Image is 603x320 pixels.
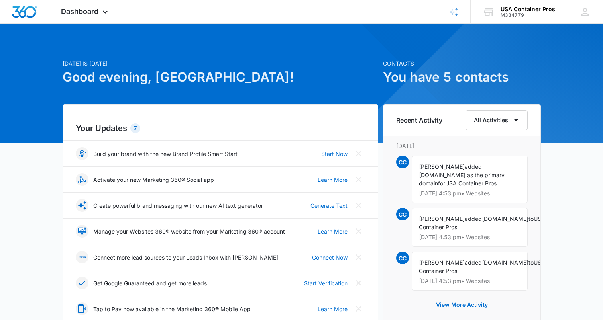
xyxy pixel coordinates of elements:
[396,252,409,264] span: CC
[352,147,365,160] button: Close
[396,142,528,150] p: [DATE]
[419,234,521,240] p: [DATE] 4:53 pm • Websites
[501,6,555,12] div: account name
[465,215,482,222] span: added
[318,305,348,313] a: Learn More
[482,215,528,222] span: [DOMAIN_NAME]
[352,173,365,186] button: Close
[428,295,496,314] button: View More Activity
[61,7,98,16] span: Dashboard
[352,225,365,238] button: Close
[321,150,348,158] a: Start Now
[352,277,365,289] button: Close
[93,279,207,287] p: Get Google Guaranteed and get more leads
[419,163,505,187] span: added [DOMAIN_NAME] as the primary domain
[63,68,378,87] h1: Good evening, [GEOGRAPHIC_DATA]!
[312,253,348,261] a: Connect Now
[63,59,378,68] p: [DATE] is [DATE]
[528,259,534,266] span: to
[93,150,238,158] p: Build your brand with the new Brand Profile Smart Start
[130,123,140,133] div: 7
[352,302,365,315] button: Close
[419,163,465,170] span: [PERSON_NAME]
[93,305,251,313] p: Tap to Pay now available in the Marketing 360® Mobile App
[396,156,409,168] span: CC
[93,176,214,184] p: Activate your new Marketing 360® Social app
[93,253,278,261] p: Connect more lead sources to your Leads Inbox with [PERSON_NAME]
[528,215,534,222] span: to
[466,110,528,130] button: All Activities
[465,259,482,266] span: added
[445,180,498,187] span: USA Container Pros.
[419,215,465,222] span: [PERSON_NAME]
[396,208,409,220] span: CC
[383,68,541,87] h1: You have 5 contacts
[419,259,465,266] span: [PERSON_NAME]
[352,251,365,263] button: Close
[304,279,348,287] a: Start Verification
[352,199,365,212] button: Close
[93,227,285,236] p: Manage your Websites 360® website from your Marketing 360® account
[76,122,365,134] h2: Your Updates
[310,201,348,210] a: Generate Text
[93,201,263,210] p: Create powerful brand messaging with our new AI text generator
[501,12,555,18] div: account id
[318,176,348,184] a: Learn More
[482,259,528,266] span: [DOMAIN_NAME]
[396,115,442,125] h6: Recent Activity
[419,191,521,196] p: [DATE] 4:53 pm • Websites
[383,59,541,68] p: Contacts
[419,278,521,284] p: [DATE] 4:53 pm • Websites
[438,180,445,187] span: for
[318,227,348,236] a: Learn More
